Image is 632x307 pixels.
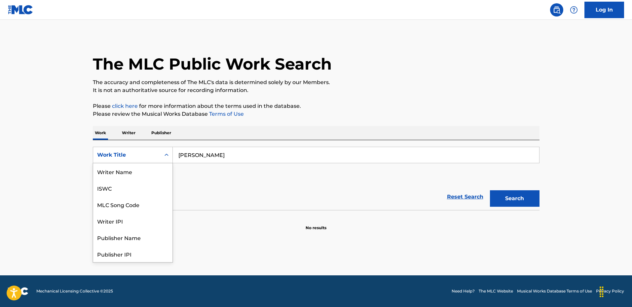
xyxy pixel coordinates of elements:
a: Need Help? [452,288,475,294]
a: click here [112,103,138,109]
div: Writer IPI [93,213,172,229]
a: Reset Search [444,190,487,204]
button: Search [490,190,539,207]
p: The accuracy and completeness of The MLC's data is determined solely by our Members. [93,78,539,86]
a: The MLC Website [479,288,513,294]
div: Writer Name [93,163,172,180]
div: Work Title [97,151,157,159]
h1: The MLC Public Work Search [93,54,332,74]
img: help [570,6,578,14]
p: Publisher [149,126,173,140]
p: It is not an authoritative source for recording information. [93,86,539,94]
p: Work [93,126,108,140]
p: No results [306,217,326,231]
a: Privacy Policy [596,288,624,294]
span: Mechanical Licensing Collective © 2025 [36,288,113,294]
iframe: Chat Widget [599,275,632,307]
div: Arrastrar [596,282,607,302]
div: Widget de chat [599,275,632,307]
div: MLC Song Code [93,196,172,213]
div: Help [567,3,580,16]
div: Publisher IPI [93,246,172,262]
img: MLC Logo [8,5,33,15]
a: Log In [584,2,624,18]
form: Search Form [93,147,539,210]
img: search [553,6,561,14]
img: logo [8,287,28,295]
div: Publisher Name [93,229,172,246]
p: Writer [120,126,137,140]
p: Please review the Musical Works Database [93,110,539,118]
p: Please for more information about the terms used in the database. [93,102,539,110]
a: Public Search [550,3,563,16]
a: Terms of Use [208,111,244,117]
div: ISWC [93,180,172,196]
a: Musical Works Database Terms of Use [517,288,592,294]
